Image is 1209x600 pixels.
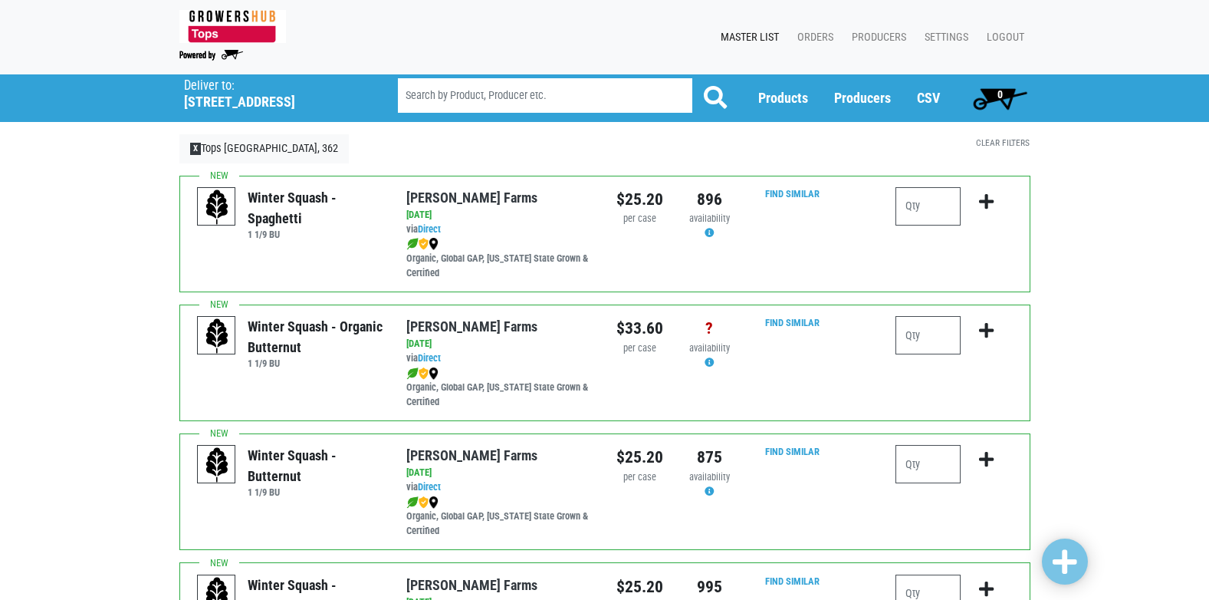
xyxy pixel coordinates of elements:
[406,190,537,206] a: [PERSON_NAME] Farms
[418,223,441,235] a: Direct
[997,88,1003,101] span: 0
[429,496,439,509] img: map_marker-0e94453035b3232a4d21701695807de9.png
[616,575,663,599] div: $25.20
[419,238,429,250] img: safety-e55c860ca8c00a9c171001a62a92dabd.png
[406,208,593,223] div: [DATE]
[179,50,243,61] img: Powered by Big Wheelbarrow
[912,23,974,52] a: Settings
[406,337,593,351] div: [DATE]
[398,78,692,113] input: Search by Product, Producer etc.
[190,143,202,155] span: X
[616,445,663,470] div: $25.20
[419,368,429,380] img: safety-e55c860ca8c00a9c171001a62a92dabd.png
[689,342,730,354] span: availability
[418,352,441,364] a: Direct
[785,23,839,52] a: Orders
[184,74,370,110] span: Tops Nottingham, 362 (620 Nottingham Rd, Syracuse, NY 13210, USA)
[765,317,820,328] a: Find Similar
[689,471,730,483] span: availability
[686,575,733,599] div: 995
[406,366,593,410] div: Organic, Global GAP, [US_STATE] State Grown & Certified
[758,90,808,106] a: Products
[616,212,663,226] div: per case
[406,466,593,480] div: [DATE]
[406,318,537,335] a: [PERSON_NAME] Farms
[976,137,1030,148] a: Clear Filters
[686,445,733,470] div: 875
[418,481,441,493] a: Direct
[406,368,419,380] img: leaf-e5c59151409436ccce96b2ca1b28e03c.png
[184,94,359,110] h5: [STREET_ADDRESS]
[616,187,663,212] div: $25.20
[406,496,419,509] img: leaf-e5c59151409436ccce96b2ca1b28e03c.png
[406,237,593,281] div: Organic, Global GAP, [US_STATE] State Grown & Certified
[834,90,891,106] a: Producers
[974,23,1030,52] a: Logout
[406,447,537,463] a: [PERSON_NAME] Farms
[429,368,439,380] img: map_marker-0e94453035b3232a4d21701695807de9.png
[966,83,1034,114] a: 0
[689,213,730,224] span: availability
[406,480,593,495] div: via
[406,351,593,366] div: via
[686,187,733,212] div: 896
[616,316,663,341] div: $33.60
[248,229,383,240] h6: 1 1/9 BU
[765,575,820,587] a: Find Similar
[895,445,961,483] input: Qty
[406,495,593,539] div: Organic, Global GAP, [US_STATE] State Grown & Certified
[708,23,785,52] a: Master List
[616,341,663,356] div: per case
[198,188,236,226] img: placeholder-variety-43d6402dacf2d531de610a020419775a.svg
[616,470,663,485] div: per case
[406,238,419,250] img: leaf-e5c59151409436ccce96b2ca1b28e03c.png
[406,577,537,593] a: [PERSON_NAME] Farms
[765,446,820,457] a: Find Similar
[917,90,940,106] a: CSV
[248,187,383,229] div: Winter Squash - Spaghetti
[895,187,961,226] input: Qty
[248,445,383,486] div: Winter Squash - Butternut
[184,78,359,94] p: Deliver to:
[179,10,286,43] img: 279edf242af8f9d49a69d9d2afa010fb.png
[198,317,236,355] img: placeholder-variety-43d6402dacf2d531de610a020419775a.svg
[839,23,912,52] a: Producers
[248,486,383,498] h6: 1 1/9 BU
[198,446,236,484] img: placeholder-variety-43d6402dacf2d531de610a020419775a.svg
[248,358,383,369] h6: 1 1/9 BU
[686,316,733,341] div: ?
[248,316,383,358] div: Winter Squash - Organic Butternut
[179,134,350,163] a: XTops [GEOGRAPHIC_DATA], 362
[406,223,593,237] div: via
[419,496,429,509] img: safety-e55c860ca8c00a9c171001a62a92dabd.png
[895,316,961,354] input: Qty
[429,238,439,250] img: map_marker-0e94453035b3232a4d21701695807de9.png
[765,188,820,199] a: Find Similar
